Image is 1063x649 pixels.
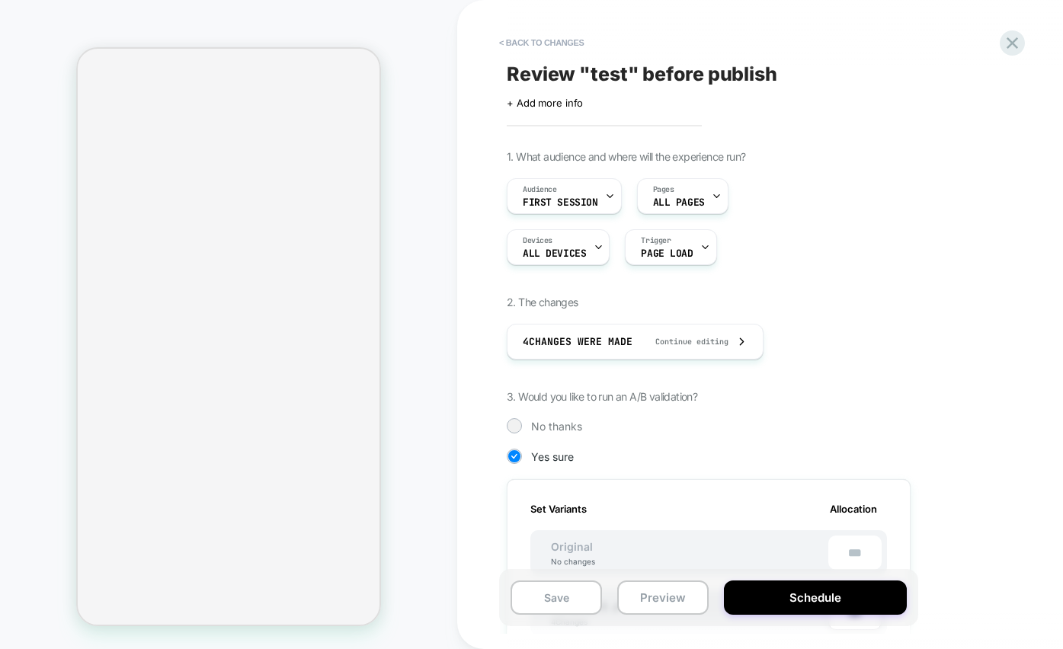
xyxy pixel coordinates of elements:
span: Review " test " before publish [507,62,777,85]
button: < Back to changes [491,30,592,55]
span: + Add more info [507,97,583,109]
span: Page Load [641,248,693,259]
span: 2. The changes [507,296,578,309]
div: No changes [536,557,610,566]
span: 1. What audience and where will the experience run? [507,150,745,163]
span: Continue editing [640,337,728,347]
span: 3. Would you like to run an A/B validation? [507,390,697,403]
span: Devices [523,235,552,246]
span: ALL DEVICES [523,248,586,259]
span: ALL PAGES [653,197,705,208]
button: Preview [617,580,709,615]
span: First Session [523,197,598,208]
button: Schedule [724,580,907,615]
span: Audience [523,184,557,195]
span: Trigger [641,235,671,246]
span: Pages [653,184,674,195]
span: 4 Changes were made [523,335,632,348]
button: Save [511,580,602,615]
span: Set Variants [530,503,587,515]
span: Original [536,540,608,553]
span: Yes sure [531,450,574,463]
span: Allocation [830,503,877,515]
span: No thanks [531,420,582,433]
